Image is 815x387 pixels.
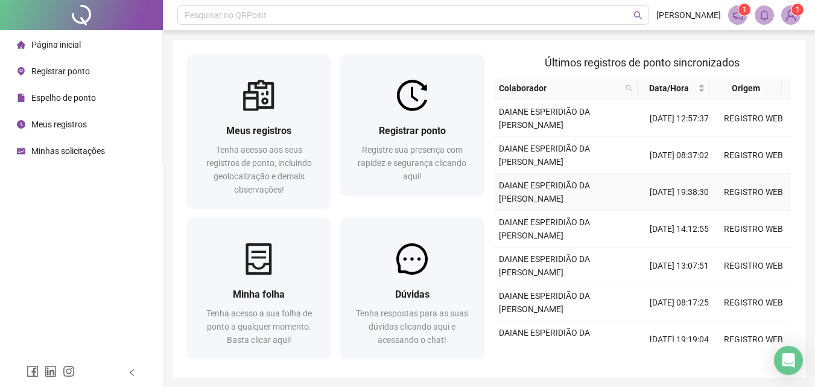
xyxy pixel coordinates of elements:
[31,146,105,156] span: Minhas solicitações
[782,6,800,24] img: 84177
[395,289,430,300] span: Dúvidas
[638,77,709,100] th: Data/Hora
[31,66,90,76] span: Registrar ponto
[340,54,484,195] a: Registrar pontoRegistre sua presença com rapidez e segurança clicando aqui!
[499,82,621,95] span: Colaborador
[633,11,642,20] span: search
[642,100,717,137] td: [DATE] 12:57:37
[499,181,590,203] span: DAIANE ESPERIDIÃO DA [PERSON_NAME]
[379,125,446,136] span: Registrar ponto
[17,120,25,129] span: clock-circle
[796,5,800,14] span: 1
[545,56,740,69] span: Últimos registros de ponto sincronizados
[499,291,590,314] span: DAIANE ESPERIDIÃO DA [PERSON_NAME]
[774,346,803,375] div: Open Intercom Messenger
[31,93,96,103] span: Espelho de ponto
[743,5,747,14] span: 1
[791,4,804,16] sup: Atualize o seu contato no menu Meus Dados
[31,120,87,129] span: Meus registros
[499,107,590,130] span: DAIANE ESPERIDIÃO DA [PERSON_NAME]
[642,248,717,284] td: [DATE] 13:07:51
[63,365,75,377] span: instagram
[642,174,717,211] td: [DATE] 19:38:30
[642,137,717,174] td: [DATE] 08:37:02
[717,100,791,137] td: REGISTRO WEB
[206,145,312,194] span: Tenha acesso aos seus registros de ponto, incluindo geolocalização e demais observações!
[340,218,484,359] a: DúvidasTenha respostas para as suas dúvidas clicando aqui e acessando o chat!
[226,125,291,136] span: Meus registros
[717,284,791,321] td: REGISTRO WEB
[27,365,39,377] span: facebook
[358,145,466,181] span: Registre sua presença com rapidez e segurança clicando aqui!
[717,174,791,211] td: REGISTRO WEB
[717,137,791,174] td: REGISTRO WEB
[499,144,590,167] span: DAIANE ESPERIDIÃO DA [PERSON_NAME]
[738,4,750,16] sup: 1
[626,85,633,92] span: search
[499,254,590,277] span: DAIANE ESPERIDIÃO DA [PERSON_NAME]
[642,82,695,95] span: Data/Hora
[17,67,25,75] span: environment
[499,217,590,240] span: DAIANE ESPERIDIÃO DA [PERSON_NAME]
[17,94,25,102] span: file
[759,10,770,21] span: bell
[732,10,743,21] span: notification
[710,77,782,100] th: Origem
[233,289,285,300] span: Minha folha
[356,309,468,345] span: Tenha respostas para as suas dúvidas clicando aqui e acessando o chat!
[642,211,717,248] td: [DATE] 14:12:55
[642,284,717,321] td: [DATE] 08:17:25
[206,309,312,345] span: Tenha acesso a sua folha de ponto a qualquer momento. Basta clicar aqui!
[499,328,590,351] span: DAIANE ESPERIDIÃO DA [PERSON_NAME]
[17,40,25,49] span: home
[717,321,791,358] td: REGISTRO WEB
[656,8,721,22] span: [PERSON_NAME]
[45,365,57,377] span: linkedin
[717,248,791,284] td: REGISTRO WEB
[623,79,635,97] span: search
[187,218,331,359] a: Minha folhaTenha acesso a sua folha de ponto a qualquer momento. Basta clicar aqui!
[717,211,791,248] td: REGISTRO WEB
[17,147,25,155] span: schedule
[642,321,717,358] td: [DATE] 19:19:04
[31,40,81,50] span: Página inicial
[187,54,331,208] a: Meus registrosTenha acesso aos seus registros de ponto, incluindo geolocalização e demais observa...
[128,368,136,377] span: left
